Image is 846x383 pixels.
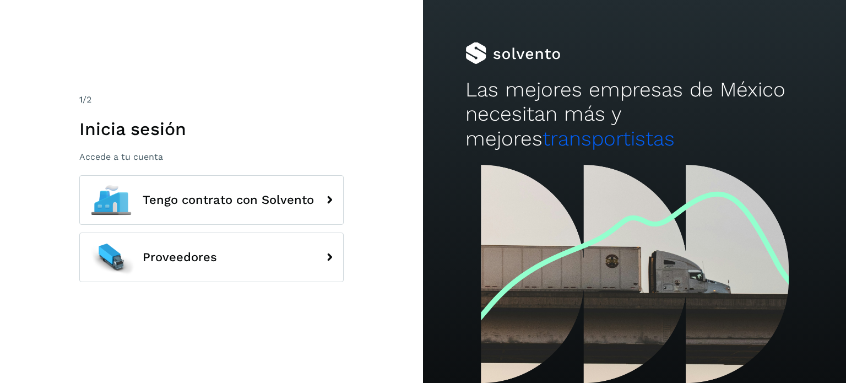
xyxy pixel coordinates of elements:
[543,127,675,150] span: transportistas
[79,233,344,282] button: Proveedores
[79,93,344,106] div: /2
[79,94,83,105] span: 1
[143,193,314,207] span: Tengo contrato con Solvento
[79,175,344,225] button: Tengo contrato con Solvento
[465,78,804,151] h2: Las mejores empresas de México necesitan más y mejores
[79,118,344,139] h1: Inicia sesión
[79,152,344,162] p: Accede a tu cuenta
[143,251,217,264] span: Proveedores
